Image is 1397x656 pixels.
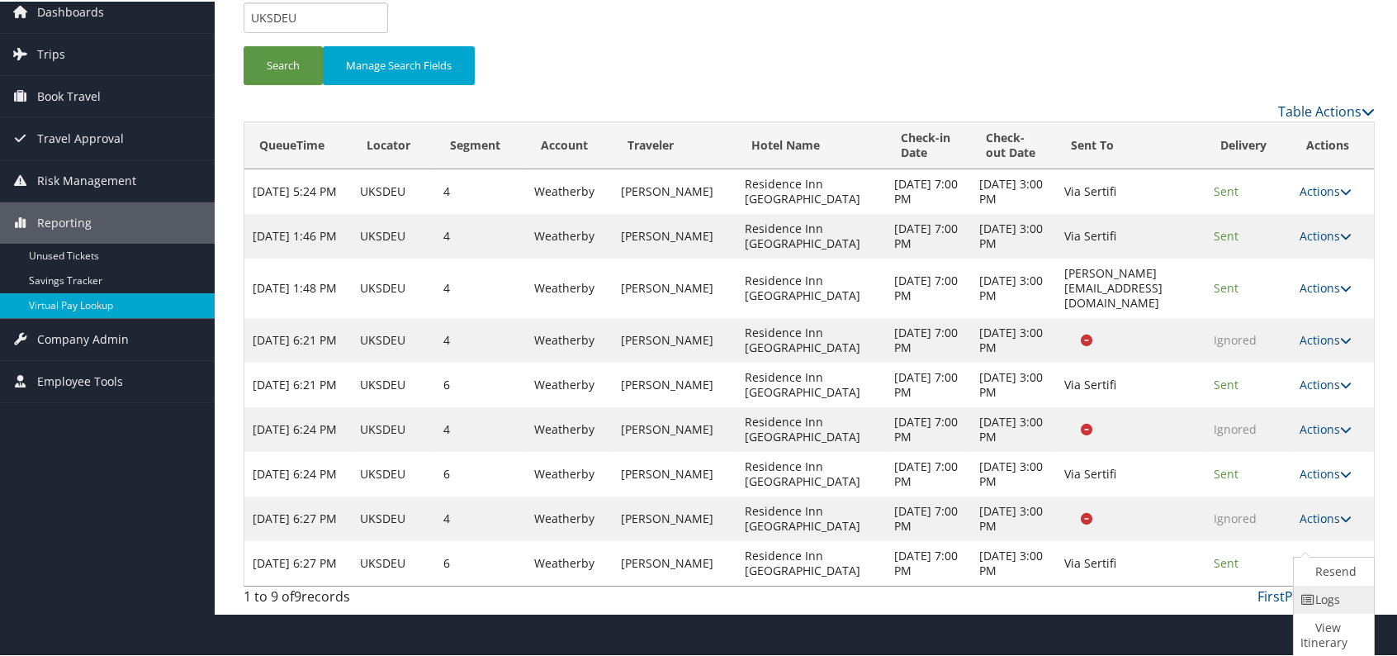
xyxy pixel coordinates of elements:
td: UKSDEU [352,257,435,316]
td: 6 [435,361,526,406]
th: Account: activate to sort column ascending [526,121,613,168]
span: Company Admin [37,317,129,359]
span: Sent [1214,226,1238,242]
span: Sent [1214,375,1238,391]
td: [DATE] 7:00 PM [886,406,971,450]
td: 4 [435,168,526,212]
td: UKSDEU [352,316,435,361]
a: Table Actions [1278,101,1375,119]
td: [DATE] 6:24 PM [244,406,352,450]
td: Weatherby [526,450,613,495]
td: UKSDEU [352,212,435,257]
td: [DATE] 3:00 PM [971,257,1056,316]
td: Via Sertifi [1056,168,1205,212]
td: [DATE] 7:00 PM [886,212,971,257]
a: First [1257,586,1285,604]
td: Weatherby [526,212,613,257]
td: Residence Inn [GEOGRAPHIC_DATA] [736,168,886,212]
span: Ignored [1214,509,1257,525]
td: Weatherby [526,495,613,540]
a: Actions [1300,182,1352,197]
td: [PERSON_NAME][EMAIL_ADDRESS][DOMAIN_NAME] [1056,257,1205,316]
span: Ignored [1214,330,1257,346]
a: Actions [1300,464,1352,480]
div: 1 to 9 of records [244,585,508,613]
button: Manage Search Fields [323,45,475,83]
a: Actions [1300,375,1352,391]
td: Via Sertifi [1056,540,1205,584]
td: [DATE] 6:27 PM [244,540,352,584]
td: 6 [435,450,526,495]
th: QueueTime: activate to sort column ascending [244,121,352,168]
td: [DATE] 3:00 PM [971,540,1056,584]
th: Hotel Name: activate to sort column ascending [736,121,886,168]
a: Actions [1300,278,1352,294]
td: Residence Inn [GEOGRAPHIC_DATA] [736,540,886,584]
td: Weatherby [526,168,613,212]
td: [DATE] 3:00 PM [971,406,1056,450]
td: 4 [435,406,526,450]
td: [DATE] 7:00 PM [886,316,971,361]
td: [PERSON_NAME] [613,540,736,584]
td: Weatherby [526,257,613,316]
td: [DATE] 1:48 PM [244,257,352,316]
td: 4 [435,495,526,540]
span: Risk Management [37,159,136,200]
a: Actions [1300,554,1352,569]
th: Delivery: activate to sort column ascending [1205,121,1291,168]
td: Weatherby [526,540,613,584]
a: Actions [1300,420,1352,435]
td: [PERSON_NAME] [613,212,736,257]
th: Check-in Date: activate to sort column ascending [886,121,971,168]
a: Prev [1285,586,1313,604]
td: [PERSON_NAME] [613,406,736,450]
td: Via Sertifi [1056,450,1205,495]
td: UKSDEU [352,450,435,495]
td: [PERSON_NAME] [613,168,736,212]
a: Actions [1300,330,1352,346]
th: Traveler: activate to sort column ascending [613,121,736,168]
td: [DATE] 1:46 PM [244,212,352,257]
td: Via Sertifi [1056,361,1205,406]
td: [PERSON_NAME] [613,450,736,495]
td: [PERSON_NAME] [613,361,736,406]
span: Book Travel [37,74,101,116]
span: Reporting [37,201,92,242]
td: [DATE] 7:00 PM [886,168,971,212]
td: [DATE] 6:24 PM [244,450,352,495]
td: UKSDEU [352,168,435,212]
span: Sent [1214,182,1238,197]
td: Via Sertifi [1056,212,1205,257]
td: [DATE] 6:21 PM [244,361,352,406]
td: [DATE] 5:24 PM [244,168,352,212]
td: [DATE] 7:00 PM [886,450,971,495]
td: Residence Inn [GEOGRAPHIC_DATA] [736,361,886,406]
a: Resend [1294,556,1370,584]
td: 4 [435,257,526,316]
th: Segment: activate to sort column ascending [435,121,526,168]
th: Sent To: activate to sort column ascending [1056,121,1205,168]
td: Residence Inn [GEOGRAPHIC_DATA] [736,257,886,316]
td: 4 [435,212,526,257]
button: Search [244,45,323,83]
td: [PERSON_NAME] [613,495,736,540]
td: [DATE] 3:00 PM [971,168,1056,212]
td: Weatherby [526,316,613,361]
td: [DATE] 3:00 PM [971,450,1056,495]
th: Check-out Date: activate to sort column ascending [971,121,1056,168]
span: Trips [37,32,65,74]
td: UKSDEU [352,540,435,584]
th: Locator: activate to sort column ascending [352,121,435,168]
a: View Itinerary [1294,612,1370,655]
td: Residence Inn [GEOGRAPHIC_DATA] [736,316,886,361]
span: 9 [294,586,301,604]
td: [PERSON_NAME] [613,257,736,316]
td: [DATE] 3:00 PM [971,361,1056,406]
th: Actions [1291,121,1374,168]
td: 6 [435,540,526,584]
td: [DATE] 6:21 PM [244,316,352,361]
td: [DATE] 3:00 PM [971,316,1056,361]
td: 4 [435,316,526,361]
a: Actions [1300,226,1352,242]
td: Weatherby [526,361,613,406]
